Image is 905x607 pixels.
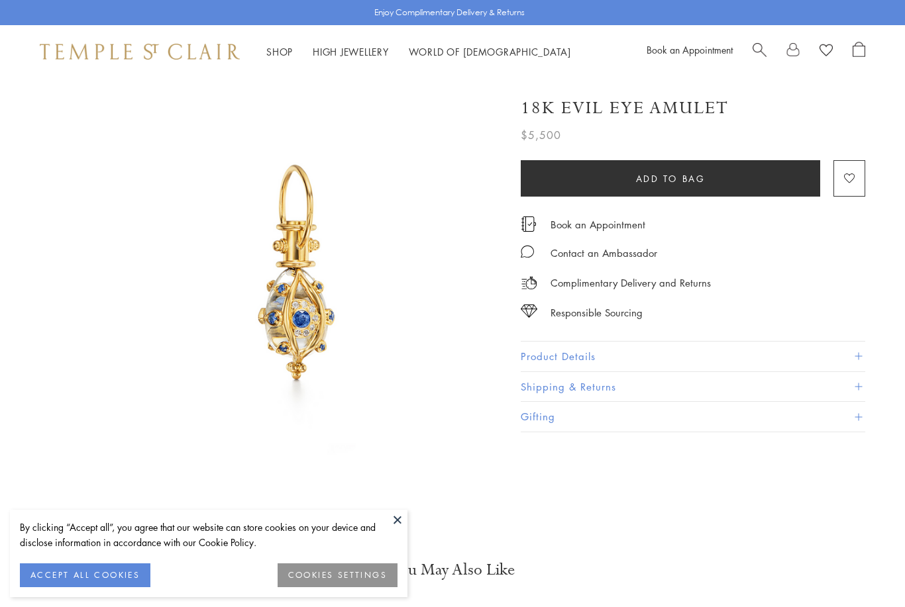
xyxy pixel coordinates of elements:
img: Temple St. Clair [40,44,240,60]
a: ShopShop [266,45,293,58]
button: Product Details [521,342,865,371]
a: High JewelleryHigh Jewellery [313,45,389,58]
button: ACCEPT ALL COOKIES [20,563,150,587]
button: Shipping & Returns [521,372,865,402]
button: Add to bag [521,160,820,197]
a: Book an Appointment [647,43,733,56]
p: Enjoy Complimentary Delivery & Returns [374,6,525,19]
div: Contact an Ambassador [551,245,657,261]
img: icon_delivery.svg [521,275,537,291]
img: icon_appointment.svg [521,216,537,232]
img: 18K Evil Eye Amulet [86,78,501,492]
img: MessageIcon-01_2.svg [521,245,534,258]
span: Add to bag [636,171,706,186]
a: Book an Appointment [551,217,645,232]
p: Complimentary Delivery and Returns [551,275,711,291]
a: World of [DEMOGRAPHIC_DATA]World of [DEMOGRAPHIC_DATA] [409,45,571,58]
nav: Main navigation [266,44,571,60]
a: Open Shopping Bag [853,42,865,62]
button: Gifting [521,402,865,432]
button: COOKIES SETTINGS [278,563,398,587]
img: icon_sourcing.svg [521,304,537,318]
span: $5,500 [521,126,561,144]
h1: 18K Evil Eye Amulet [521,97,729,120]
div: By clicking “Accept all”, you agree that our website can store cookies on your device and disclos... [20,520,398,550]
a: Search [753,42,767,62]
a: View Wishlist [820,42,833,62]
iframe: Gorgias live chat messenger [839,545,892,594]
div: Responsible Sourcing [551,304,643,321]
h3: You May Also Like [53,559,852,581]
